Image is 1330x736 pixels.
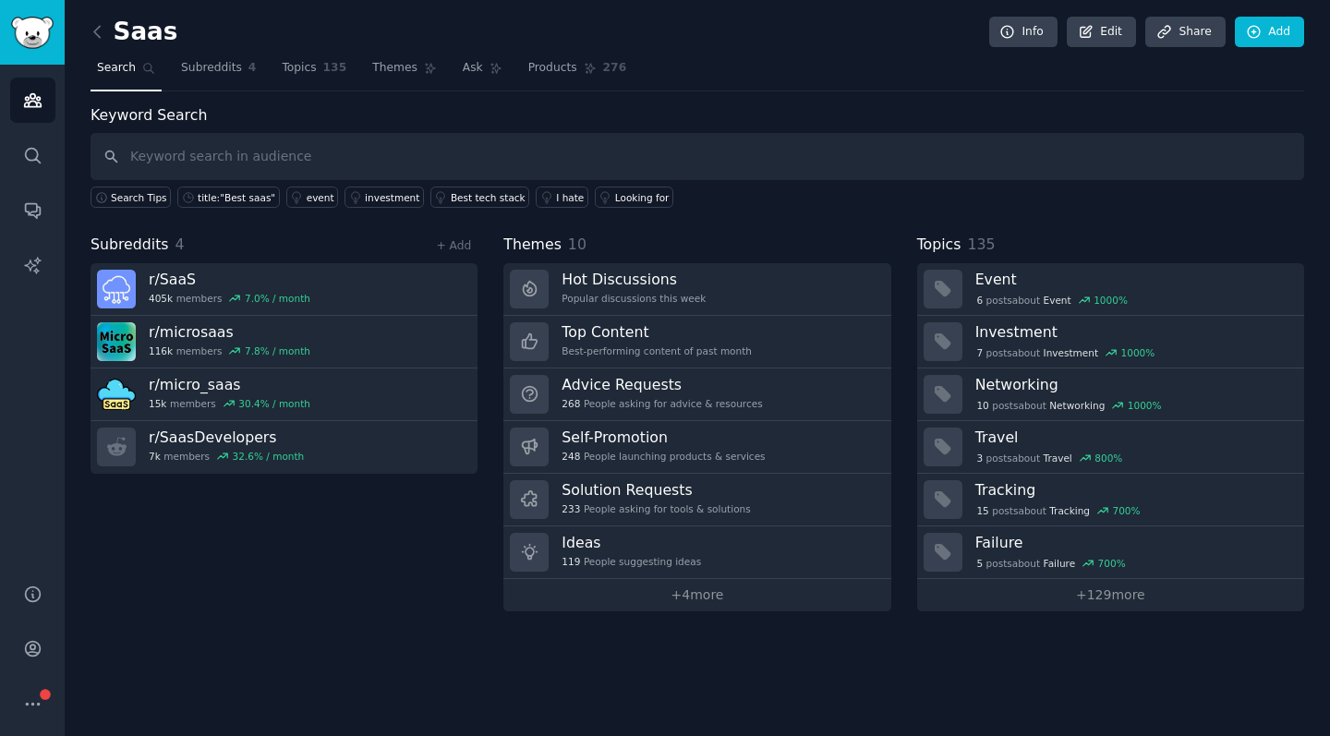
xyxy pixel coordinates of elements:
a: Self-Promotion248People launching products & services [503,421,890,474]
a: Event6postsaboutEvent1000% [917,263,1304,316]
span: 5 [976,557,983,570]
a: Topics135 [275,54,353,91]
h3: Solution Requests [562,480,750,500]
a: r/SaaS405kmembers7.0% / month [91,263,478,316]
div: 32.6 % / month [233,450,305,463]
span: 405k [149,292,173,305]
div: post s about [975,292,1130,308]
div: 7.0 % / month [245,292,310,305]
h3: Hot Discussions [562,270,706,289]
div: members [149,344,310,357]
div: People suggesting ideas [562,555,701,568]
span: 4 [248,60,257,77]
img: GummySearch logo [11,17,54,49]
a: r/microsaas116kmembers7.8% / month [91,316,478,368]
a: Products276 [522,54,633,91]
span: Search Tips [111,191,167,204]
div: 1000 % [1128,399,1162,412]
a: Info [989,17,1058,48]
img: SaaS [97,270,136,308]
span: Travel [1044,452,1072,465]
div: 30.4 % / month [238,397,310,410]
a: +4more [503,579,890,611]
span: 10 [976,399,988,412]
div: investment [365,191,419,204]
div: 7.8 % / month [245,344,310,357]
div: I hate [556,191,584,204]
span: Ask [463,60,483,77]
h3: Top Content [562,322,752,342]
a: Looking for [595,187,673,208]
span: Themes [503,234,562,257]
span: 7k [149,450,161,463]
span: Topics [282,60,316,77]
div: Looking for [615,191,670,204]
a: Subreddits4 [175,54,262,91]
h3: Tracking [975,480,1291,500]
div: post s about [975,502,1143,519]
a: Advice Requests268People asking for advice & resources [503,368,890,421]
span: 135 [323,60,347,77]
span: 15 [976,504,988,517]
h3: r/ SaasDevelopers [149,428,304,447]
span: Failure [1044,557,1076,570]
div: members [149,397,310,410]
div: 800 % [1094,452,1122,465]
span: 119 [562,555,580,568]
a: investment [345,187,424,208]
h3: Advice Requests [562,375,762,394]
h3: r/ micro_saas [149,375,310,394]
h2: Saas [91,18,177,47]
span: 135 [967,235,995,253]
span: 248 [562,450,580,463]
span: Event [1044,294,1071,307]
span: Products [528,60,577,77]
div: 1000 % [1121,346,1155,359]
a: Themes [366,54,443,91]
div: members [149,450,304,463]
a: Share [1145,17,1225,48]
span: 233 [562,502,580,515]
img: microsaas [97,322,136,361]
div: People asking for advice & resources [562,397,762,410]
span: Topics [917,234,961,257]
a: Solution Requests233People asking for tools & solutions [503,474,890,526]
span: Tracking [1049,504,1090,517]
span: 3 [976,452,983,465]
h3: Travel [975,428,1291,447]
div: post s about [975,344,1156,361]
div: event [307,191,334,204]
div: People launching products & services [562,450,765,463]
span: 7 [976,346,983,359]
h3: Investment [975,322,1291,342]
a: Hot DiscussionsPopular discussions this week [503,263,890,316]
div: members [149,292,310,305]
h3: Event [975,270,1291,289]
a: Search [91,54,162,91]
a: Travel3postsaboutTravel800% [917,421,1304,474]
span: Search [97,60,136,77]
span: 10 [568,235,586,253]
button: Search Tips [91,187,171,208]
div: Best-performing content of past month [562,344,752,357]
a: Failure5postsaboutFailure700% [917,526,1304,579]
span: 15k [149,397,166,410]
div: 700 % [1098,557,1126,570]
span: 116k [149,344,173,357]
span: Investment [1044,346,1098,359]
span: Subreddits [91,234,169,257]
span: Subreddits [181,60,242,77]
a: Ideas119People suggesting ideas [503,526,890,579]
a: r/micro_saas15kmembers30.4% / month [91,368,478,421]
a: r/SaasDevelopers7kmembers32.6% / month [91,421,478,474]
a: event [286,187,338,208]
h3: Self-Promotion [562,428,765,447]
span: Themes [372,60,417,77]
span: 4 [175,235,185,253]
h3: Networking [975,375,1291,394]
a: Top ContentBest-performing content of past month [503,316,890,368]
h3: r/ microsaas [149,322,310,342]
span: 6 [976,294,983,307]
img: micro_saas [97,375,136,414]
a: Ask [456,54,509,91]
